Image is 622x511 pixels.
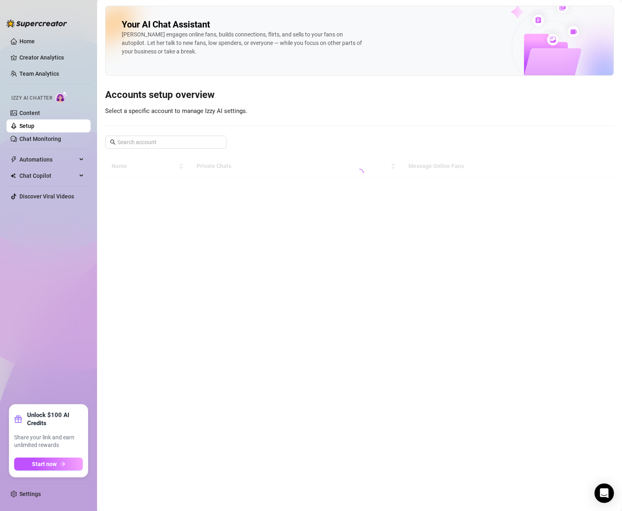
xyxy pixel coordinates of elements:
[55,91,68,103] img: AI Chatter
[594,483,614,503] div: Open Intercom Messenger
[14,458,83,471] button: Start nowarrow-right
[19,193,74,200] a: Discover Viral Videos
[27,411,83,427] strong: Unlock $100 AI Credits
[19,123,34,129] a: Setup
[11,94,52,102] span: Izzy AI Chatter
[11,173,16,179] img: Chat Copilot
[105,89,614,102] h3: Accounts setup overview
[32,461,57,467] span: Start now
[6,19,67,28] img: logo-BBDzfeDw.svg
[19,169,77,182] span: Chat Copilot
[19,70,59,77] a: Team Analytics
[14,434,83,449] span: Share your link and earn unlimited rewards
[110,139,116,145] span: search
[122,30,364,56] div: [PERSON_NAME] engages online fans, builds connections, flirts, and sells to your fans on autopilo...
[19,153,77,166] span: Automations
[355,169,364,177] span: loading
[105,107,248,115] span: Select a specific account to manage Izzy AI settings.
[14,415,22,423] span: gift
[117,138,215,147] input: Search account
[19,110,40,116] a: Content
[60,461,66,467] span: arrow-right
[19,136,61,142] a: Chat Monitoring
[19,51,84,64] a: Creator Analytics
[19,491,41,497] a: Settings
[11,156,17,163] span: thunderbolt
[19,38,35,45] a: Home
[122,19,210,30] h2: Your AI Chat Assistant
